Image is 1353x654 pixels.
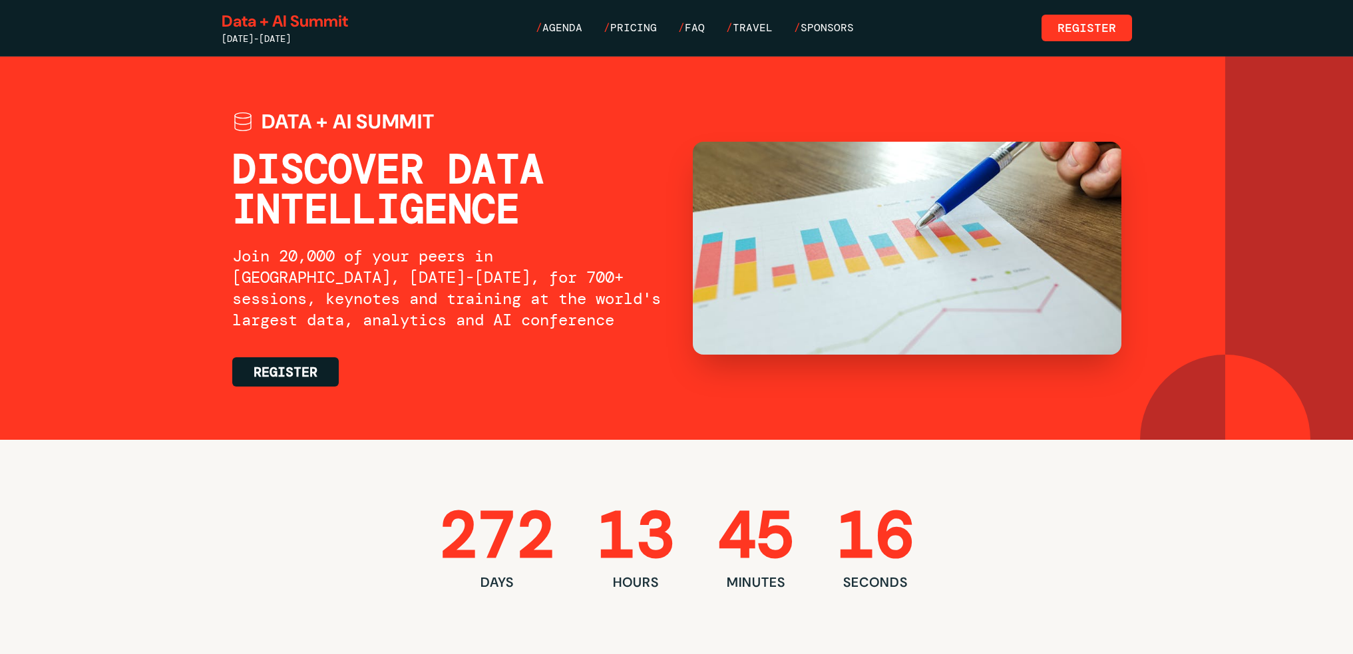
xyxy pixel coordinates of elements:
div: MINUTES [717,573,795,591]
h2: Join 20,000 of your peers in [GEOGRAPHIC_DATA], [DATE]-[DATE], for 700+ sessions, keynotes and tr... [232,245,661,331]
div: 272 [439,504,555,568]
a: Register [232,357,339,387]
h1: Data + AI Summit [262,110,435,134]
span: / [604,21,610,35]
a: /Sponsors [794,20,854,36]
a: /Travel [726,20,773,36]
div: DAYS [439,573,555,591]
span: / [678,21,685,35]
span: / [726,21,733,35]
a: /FAQ [678,20,705,36]
div: HOURS [598,573,675,591]
span: / [794,21,801,35]
h1: DISCOVER DATA INTELLIGENCE [232,150,661,230]
div: 45 [717,504,795,568]
a: /Agenda [536,20,582,36]
a: Data + AI Summit [222,11,348,32]
div: 16 [837,504,914,568]
a: Register [1042,15,1132,41]
video: Your browser does not support the video tag. [693,142,1121,355]
div: 13 [598,504,675,568]
div: [DATE]-[DATE] [222,32,348,45]
a: /Pricing [604,20,657,36]
span: / [536,21,542,35]
div: SECONDS [837,573,914,591]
